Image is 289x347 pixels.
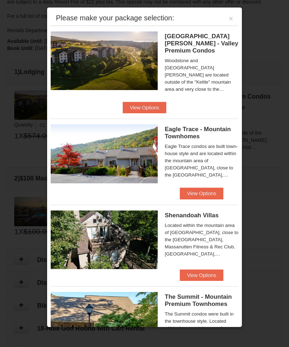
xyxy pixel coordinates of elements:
[165,293,232,307] span: The Summit - Mountain Premium Townhomes
[123,102,166,113] button: View Options
[56,14,174,21] div: Please make your package selection:
[165,57,239,93] div: Woodstone and [GEOGRAPHIC_DATA][PERSON_NAME] are located outside of the "Kettle" mountain area an...
[180,269,223,281] button: View Options
[180,188,223,199] button: View Options
[51,124,158,183] img: 19218983-1-9b289e55.jpg
[165,311,239,346] div: The Summit condos were built in the townhouse style. Located within the mountain area of [GEOGRAP...
[165,222,239,258] div: Located within the mountain area of [GEOGRAPHIC_DATA], close to the [GEOGRAPHIC_DATA], Massanutte...
[165,126,231,140] span: Eagle Trace - Mountain Townhomes
[51,31,158,90] img: 19219041-4-ec11c166.jpg
[229,15,233,22] button: ×
[165,143,239,179] div: Eagle Trace condos are built town-house style and are located within the mountain area of [GEOGRA...
[51,210,158,269] img: 19219019-2-e70bf45f.jpg
[165,33,238,54] span: [GEOGRAPHIC_DATA][PERSON_NAME] - Valley Premium Condos
[165,212,219,219] span: Shenandoah Villas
